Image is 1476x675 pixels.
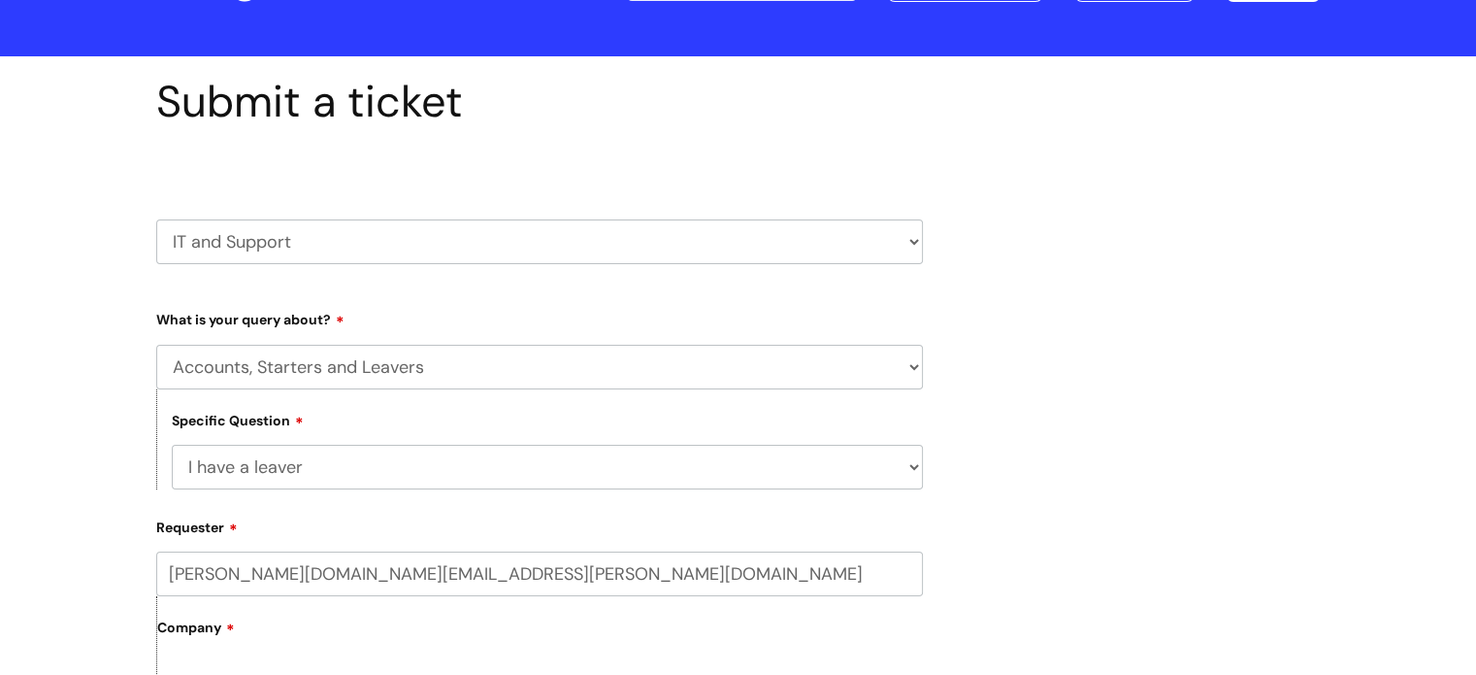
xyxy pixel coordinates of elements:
label: Specific Question [172,410,304,429]
input: Email [156,552,923,596]
label: What is your query about? [156,305,923,328]
label: Requester [156,513,923,536]
h1: Submit a ticket [156,76,923,128]
label: Company [157,613,923,657]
